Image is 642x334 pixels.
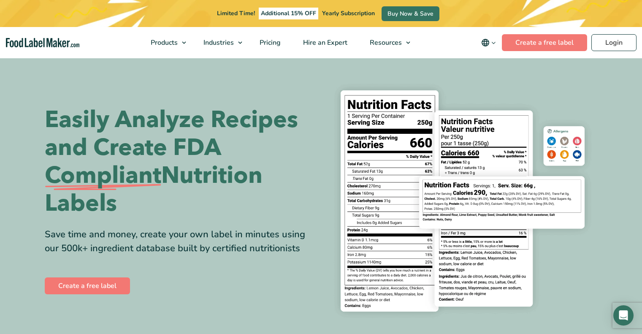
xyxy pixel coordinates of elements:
span: Resources [367,38,403,47]
a: Hire an Expert [292,27,357,58]
span: Yearly Subscription [322,9,375,17]
span: Industries [201,38,235,47]
span: Compliant [45,162,161,190]
span: Pricing [257,38,282,47]
h1: Easily Analyze Recipes and Create FDA Nutrition Labels [45,106,315,217]
div: Open Intercom Messenger [613,305,634,326]
a: Industries [192,27,247,58]
a: Resources [359,27,414,58]
a: Buy Now & Save [382,6,439,21]
span: Additional 15% OFF [259,8,318,19]
a: Create a free label [502,34,587,51]
div: Save time and money, create your own label in minutes using our 500k+ ingredient database built b... [45,228,315,255]
a: Create a free label [45,277,130,294]
a: Pricing [249,27,290,58]
span: Hire an Expert [301,38,348,47]
span: Limited Time! [217,9,255,17]
span: Products [148,38,179,47]
a: Login [591,34,637,51]
a: Products [140,27,190,58]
